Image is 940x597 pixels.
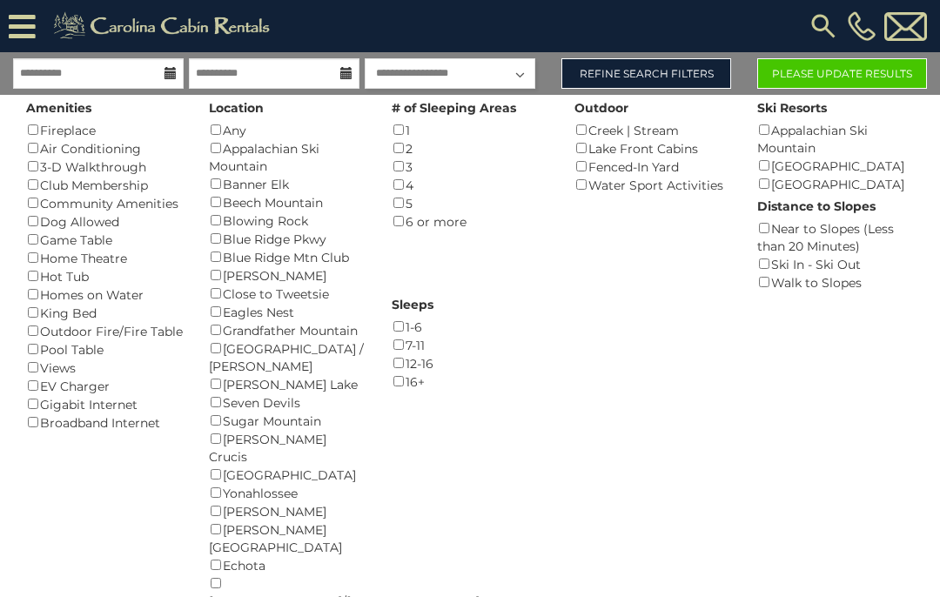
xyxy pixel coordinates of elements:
div: Echota [209,556,366,574]
div: 3-D Walkthrough [26,158,183,176]
div: Outdoor Fire/Fire Table [26,322,183,340]
label: Outdoor [574,99,628,117]
div: 6 or more [392,212,548,231]
div: Broadband Internet [26,413,183,432]
div: Beech Mountain [209,193,366,211]
div: Close to Tweetsie [209,285,366,303]
div: 1-6 [392,318,548,336]
div: [PERSON_NAME] Lake [209,375,366,393]
div: Lake Front Cabins [574,139,731,158]
label: Ski Resorts [757,99,827,117]
a: Refine Search Filters [561,58,731,89]
div: [PERSON_NAME] [209,502,366,520]
div: Seven Devils [209,393,366,412]
div: Appalachian Ski Mountain [757,121,914,157]
label: Location [209,99,264,117]
div: Appalachian Ski Mountain [209,139,366,175]
div: Dog Allowed [26,212,183,231]
div: Gigabit Internet [26,395,183,413]
div: Grandfather Mountain [209,321,366,339]
div: Walk to Slopes [757,273,914,292]
div: [GEOGRAPHIC_DATA] [757,157,914,175]
div: Ski In - Ski Out [757,255,914,273]
div: 16+ [392,372,548,391]
div: Creek | Stream [574,121,731,139]
div: [PERSON_NAME][GEOGRAPHIC_DATA] [209,520,366,556]
div: Blowing Rock [209,211,366,230]
div: EV Charger [26,377,183,395]
img: search-regular.svg [808,10,839,42]
div: [PERSON_NAME] [209,266,366,285]
div: 2 [392,139,548,158]
div: Any [209,121,366,139]
div: King Bed [26,304,183,322]
div: Air Conditioning [26,139,183,158]
div: 3 [392,158,548,176]
div: Club Membership [26,176,183,194]
div: 7-11 [392,336,548,354]
label: Amenities [26,99,91,117]
div: Banner Elk [209,175,366,193]
div: [PERSON_NAME] Crucis [209,430,366,466]
div: Near to Slopes (Less than 20 Minutes) [757,219,914,255]
label: Distance to Slopes [757,198,876,215]
div: Hot Tub [26,267,183,285]
div: Community Amenities [26,194,183,212]
div: [GEOGRAPHIC_DATA] / [PERSON_NAME] [209,339,366,375]
div: Fireplace [26,121,183,139]
div: 5 [392,194,548,212]
div: 4 [392,176,548,194]
label: Sleeps [392,296,433,313]
div: 12-16 [392,354,548,372]
div: Game Table [26,231,183,249]
div: Water Sport Activities [574,176,731,194]
div: 1 [392,121,548,139]
div: [GEOGRAPHIC_DATA] [209,466,366,484]
div: Yonahlossee [209,484,366,502]
button: Please Update Results [757,58,927,89]
div: Pool Table [26,340,183,359]
div: Blue Ridge Pkwy [209,230,366,248]
div: Homes on Water [26,285,183,304]
div: Sugar Mountain [209,412,366,430]
div: Fenced-In Yard [574,158,731,176]
label: # of Sleeping Areas [392,99,516,117]
div: Blue Ridge Mtn Club [209,248,366,266]
div: Home Theatre [26,249,183,267]
a: [PHONE_NUMBER] [843,11,880,41]
div: Views [26,359,183,377]
img: Khaki-logo.png [44,9,285,44]
div: Eagles Nest [209,303,366,321]
div: [GEOGRAPHIC_DATA] [757,175,914,193]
